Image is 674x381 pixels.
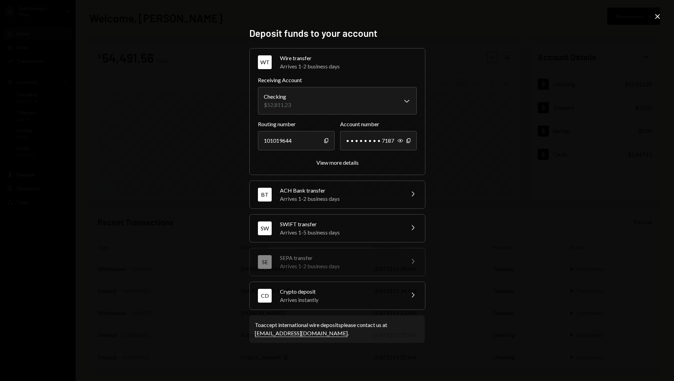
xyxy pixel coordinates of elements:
[250,248,425,276] button: SESEPA transferArrives 1-2 business days
[255,330,348,337] a: [EMAIL_ADDRESS][DOMAIN_NAME]
[280,228,400,237] div: Arrives 1-5 business days
[250,48,425,76] button: WTWire transferArrives 1-2 business days
[258,289,272,303] div: CD
[280,186,400,195] div: ACH Bank transfer
[258,221,272,235] div: SW
[258,255,272,269] div: SE
[258,76,417,84] label: Receiving Account
[258,87,417,115] button: Receiving Account
[258,120,335,128] label: Routing number
[280,254,400,262] div: SEPA transfer
[280,195,400,203] div: Arrives 1-2 business days
[255,321,419,337] div: To accept international wire deposits please contact us at .
[340,120,417,128] label: Account number
[250,215,425,242] button: SWSWIFT transferArrives 1-5 business days
[316,159,359,166] button: View more details
[249,26,425,40] h2: Deposit funds to your account
[280,54,417,62] div: Wire transfer
[258,55,272,69] div: WT
[250,282,425,309] button: CDCrypto depositArrives instantly
[340,131,417,150] div: • • • • • • • • 7187
[250,181,425,208] button: BTACH Bank transferArrives 1-2 business days
[258,131,335,150] div: 101019644
[280,262,400,270] div: Arrives 1-2 business days
[280,296,400,304] div: Arrives instantly
[280,220,400,228] div: SWIFT transfer
[280,287,400,296] div: Crypto deposit
[280,62,417,70] div: Arrives 1-2 business days
[258,188,272,202] div: BT
[258,76,417,166] div: WTWire transferArrives 1-2 business days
